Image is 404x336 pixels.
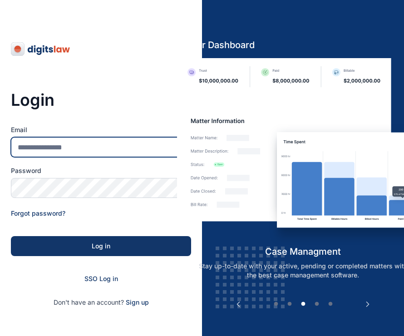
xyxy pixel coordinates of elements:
[299,300,308,309] button: 3
[11,209,65,217] a: Forgot password?
[234,300,243,309] button: Previous
[11,91,191,109] h3: Login
[285,300,294,309] button: 2
[11,125,191,134] label: Email
[312,300,321,309] button: 4
[25,242,177,251] div: Log in
[84,275,118,282] a: SSO Log in
[126,298,149,307] span: Sign up
[11,298,191,307] p: Don't have an account?
[126,298,149,306] a: Sign up
[11,42,71,56] img: digitslaw-logo
[11,166,191,175] label: Password
[11,236,191,256] button: Log in
[326,300,335,309] button: 5
[363,300,372,309] button: Next
[271,300,281,309] button: 1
